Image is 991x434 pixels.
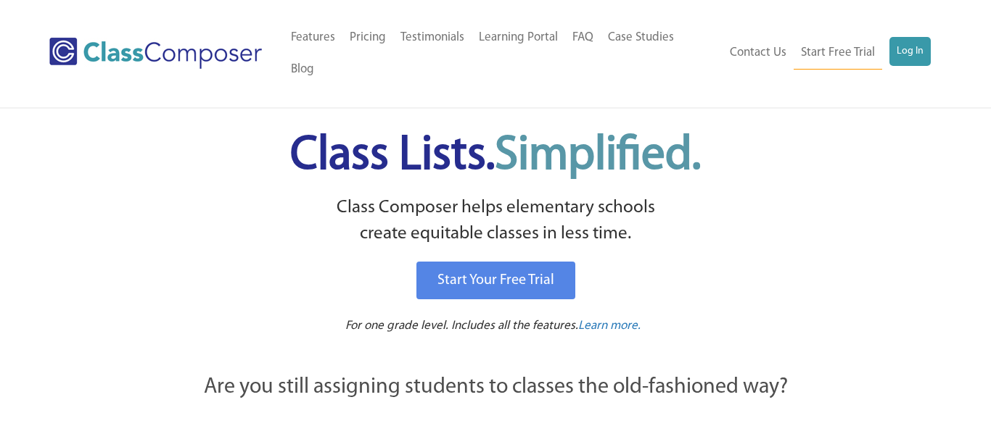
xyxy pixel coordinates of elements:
a: Learn more. [578,317,641,335]
span: Simplified. [495,133,701,180]
p: Class Composer helps elementary schools create equitable classes in less time. [123,195,868,248]
nav: Header Menu [284,22,719,85]
nav: Header Menu [718,37,930,70]
a: Testimonials [393,22,472,54]
a: Log In [889,37,931,66]
a: Contact Us [723,37,794,69]
span: Start Your Free Trial [437,273,554,288]
a: Learning Portal [472,22,565,54]
img: Class Composer [49,38,261,69]
a: Start Free Trial [794,37,882,70]
span: For one grade level. Includes all the features. [345,320,578,332]
a: Blog [284,54,321,85]
a: Case Studies [601,22,681,54]
a: FAQ [565,22,601,54]
a: Start Your Free Trial [416,262,575,299]
span: Class Lists. [290,133,701,180]
a: Pricing [342,22,393,54]
a: Features [284,22,342,54]
span: Learn more. [578,320,641,332]
p: Are you still assigning students to classes the old-fashioned way? [126,372,865,404]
